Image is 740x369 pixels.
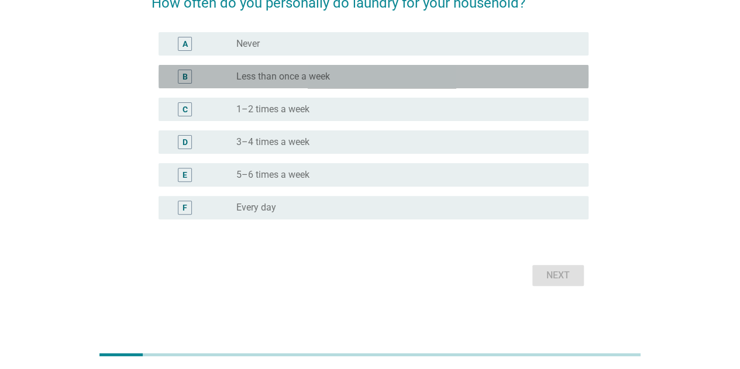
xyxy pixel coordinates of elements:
label: 1–2 times a week [236,104,309,115]
div: D [183,136,188,148]
label: Never [236,38,260,50]
label: Every day [236,202,276,213]
div: E [183,168,187,181]
label: 3–4 times a week [236,136,309,148]
label: 5–6 times a week [236,169,309,181]
div: C [183,103,188,115]
div: F [183,201,187,213]
div: B [183,70,188,82]
div: A [183,37,188,50]
label: Less than once a week [236,71,330,82]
